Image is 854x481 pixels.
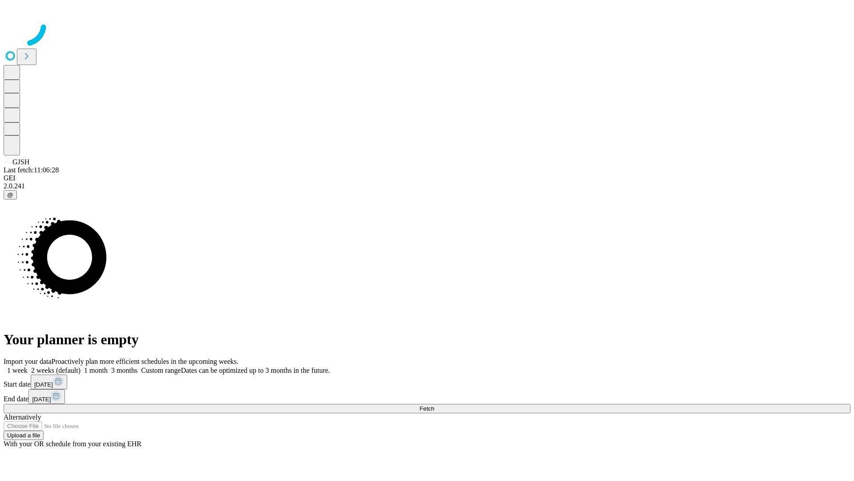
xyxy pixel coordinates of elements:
[181,367,330,374] span: Dates can be optimized up to 3 months in the future.
[31,375,67,389] button: [DATE]
[7,367,28,374] span: 1 week
[4,413,41,421] span: Alternatively
[84,367,108,374] span: 1 month
[52,358,238,365] span: Proactively plan more efficient schedules in the upcoming weeks.
[4,166,59,174] span: Last fetch: 11:06:28
[7,192,13,198] span: @
[28,389,65,404] button: [DATE]
[31,367,81,374] span: 2 weeks (default)
[4,174,850,182] div: GEI
[4,440,141,448] span: With your OR schedule from your existing EHR
[4,190,17,200] button: @
[4,375,850,389] div: Start date
[4,331,850,348] h1: Your planner is empty
[4,431,44,440] button: Upload a file
[4,358,52,365] span: Import your data
[32,396,51,403] span: [DATE]
[4,182,850,190] div: 2.0.241
[419,405,434,412] span: Fetch
[111,367,137,374] span: 3 months
[34,381,53,388] span: [DATE]
[4,404,850,413] button: Fetch
[141,367,181,374] span: Custom range
[4,389,850,404] div: End date
[12,158,29,166] span: GJSH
